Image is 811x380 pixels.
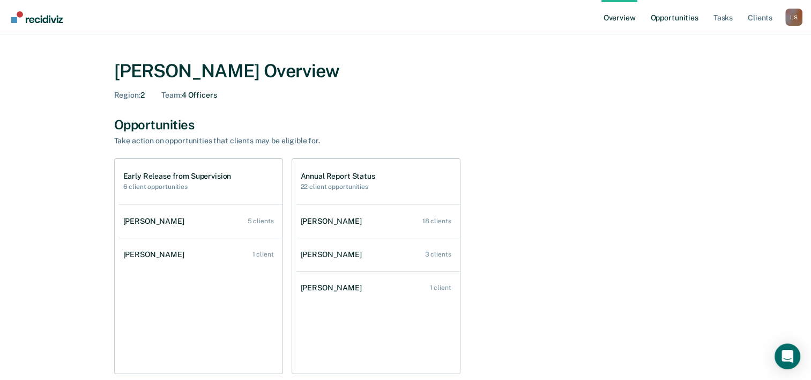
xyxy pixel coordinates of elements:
div: 1 client [252,251,273,258]
div: [PERSON_NAME] [123,250,189,259]
div: [PERSON_NAME] [301,283,366,293]
a: [PERSON_NAME] 18 clients [296,206,460,237]
div: 4 Officers [161,91,217,100]
div: 18 clients [422,217,451,225]
a: [PERSON_NAME] 1 client [296,273,460,303]
div: 1 client [429,284,451,291]
div: [PERSON_NAME] Overview [114,60,697,82]
a: [PERSON_NAME] 5 clients [119,206,282,237]
div: [PERSON_NAME] [301,250,366,259]
div: 2 [114,91,145,100]
div: L S [785,9,802,26]
h2: 22 client opportunities [301,183,375,191]
div: [PERSON_NAME] [301,217,366,226]
div: [PERSON_NAME] [123,217,189,226]
h1: Early Release from Supervision [123,172,232,181]
div: 5 clients [248,217,274,225]
span: Team : [161,91,181,99]
button: Profile dropdown button [785,9,802,26]
div: Opportunities [114,117,697,133]
div: Take action on opportunities that clients may be eligible for. [114,136,489,145]
h1: Annual Report Status [301,172,375,181]
div: Open Intercom Messenger [775,344,800,369]
div: 3 clients [425,251,451,258]
a: [PERSON_NAME] 1 client [119,239,282,270]
h2: 6 client opportunities [123,183,232,191]
img: Recidiviz [11,11,63,23]
a: [PERSON_NAME] 3 clients [296,239,460,270]
span: Region : [114,91,140,99]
